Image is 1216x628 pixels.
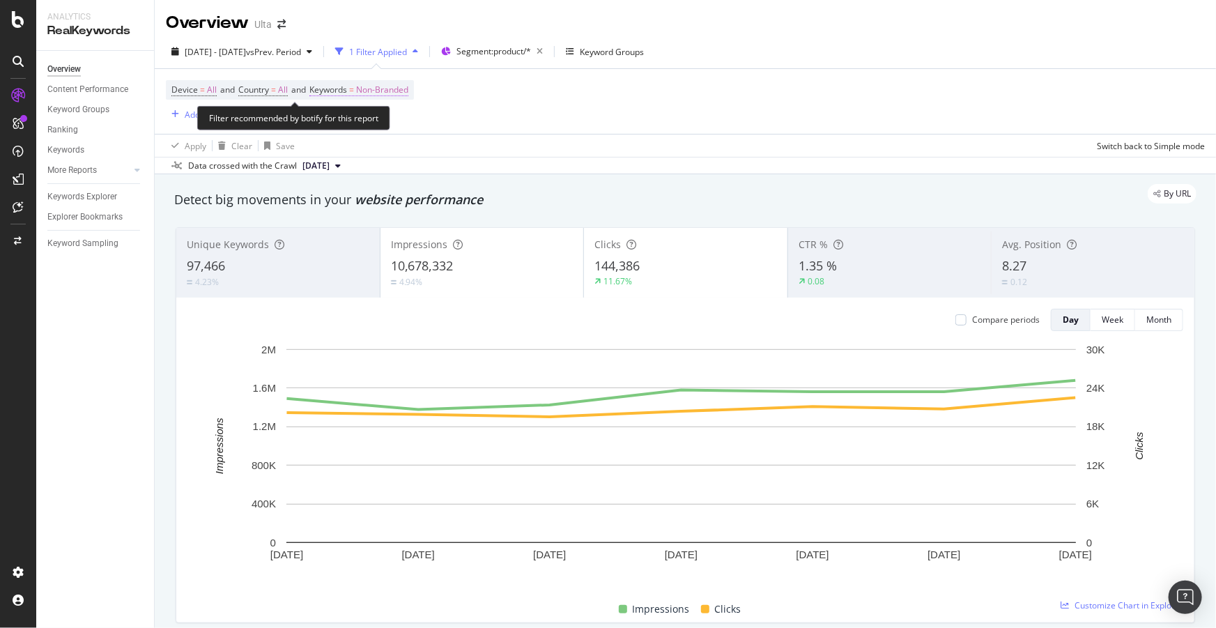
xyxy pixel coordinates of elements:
[47,190,144,204] a: Keywords Explorer
[1086,498,1099,510] text: 6K
[330,40,424,63] button: 1 Filter Applied
[47,143,84,158] div: Keywords
[456,45,531,57] span: Segment: product/*
[185,109,222,121] div: Add Filter
[171,84,198,95] span: Device
[356,80,408,100] span: Non-Branded
[1063,314,1079,326] div: Day
[1010,276,1027,288] div: 0.12
[47,190,117,204] div: Keywords Explorer
[436,40,548,63] button: Segment:product/*
[166,40,318,63] button: [DATE] - [DATE]vsPrev. Period
[302,160,330,172] span: 2025 Sep. 25th
[270,537,276,549] text: 0
[799,238,828,251] span: CTR %
[391,238,448,251] span: Impressions
[47,163,97,178] div: More Reports
[200,84,205,95] span: =
[166,11,249,35] div: Overview
[1148,184,1196,204] div: legacy label
[252,459,276,471] text: 800K
[47,102,109,117] div: Keyword Groups
[580,46,644,58] div: Keyword Groups
[1086,537,1092,549] text: 0
[349,46,407,58] div: 1 Filter Applied
[47,11,143,23] div: Analytics
[270,549,303,560] text: [DATE]
[259,135,295,157] button: Save
[187,280,192,284] img: Equal
[253,382,276,394] text: 1.6M
[603,275,632,287] div: 11.67%
[47,23,143,39] div: RealKeywords
[231,140,252,152] div: Clear
[187,342,1174,585] svg: A chart.
[972,314,1040,326] div: Compare periods
[47,62,144,77] a: Overview
[195,276,219,288] div: 4.23%
[1059,549,1092,560] text: [DATE]
[1091,309,1135,331] button: Week
[1075,599,1183,611] span: Customize Chart in Explorer
[47,123,144,137] a: Ranking
[278,80,288,100] span: All
[185,46,246,58] span: [DATE] - [DATE]
[187,238,269,251] span: Unique Keywords
[594,257,640,274] span: 144,386
[799,257,837,274] span: 1.35 %
[715,601,741,618] span: Clicks
[1086,382,1105,394] text: 24K
[47,62,81,77] div: Overview
[1002,257,1026,274] span: 8.27
[1002,280,1008,284] img: Equal
[220,84,235,95] span: and
[47,236,118,251] div: Keyword Sampling
[47,210,144,224] a: Explorer Bookmarks
[253,421,276,433] text: 1.2M
[47,210,123,224] div: Explorer Bookmarks
[297,158,346,174] button: [DATE]
[399,276,423,288] div: 4.94%
[166,106,222,123] button: Add Filter
[166,135,206,157] button: Apply
[391,280,397,284] img: Equal
[47,123,78,137] div: Ranking
[808,275,824,287] div: 0.08
[1086,344,1105,355] text: 30K
[1169,581,1202,614] div: Open Intercom Messenger
[207,80,217,100] span: All
[633,601,690,618] span: Impressions
[47,82,144,97] a: Content Performance
[1135,309,1183,331] button: Month
[1164,190,1191,198] span: By URL
[1146,314,1171,326] div: Month
[187,257,225,274] span: 97,466
[391,257,454,274] span: 10,678,332
[271,84,276,95] span: =
[188,160,297,172] div: Data crossed with the Crawl
[238,84,269,95] span: Country
[309,84,347,95] span: Keywords
[246,46,301,58] span: vs Prev. Period
[1097,140,1205,152] div: Switch back to Simple mode
[197,106,390,130] div: Filter recommended by botify for this report
[349,84,354,95] span: =
[185,140,206,152] div: Apply
[560,40,649,63] button: Keyword Groups
[47,143,144,158] a: Keywords
[928,549,960,560] text: [DATE]
[665,549,698,560] text: [DATE]
[277,20,286,29] div: arrow-right-arrow-left
[1086,459,1105,471] text: 12K
[252,498,276,510] text: 400K
[1002,238,1061,251] span: Avg. Position
[213,418,225,474] text: Impressions
[1061,599,1183,611] a: Customize Chart in Explorer
[594,238,621,251] span: Clicks
[47,236,144,251] a: Keyword Sampling
[47,163,130,178] a: More Reports
[402,549,435,560] text: [DATE]
[1051,309,1091,331] button: Day
[254,17,272,31] div: Ulta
